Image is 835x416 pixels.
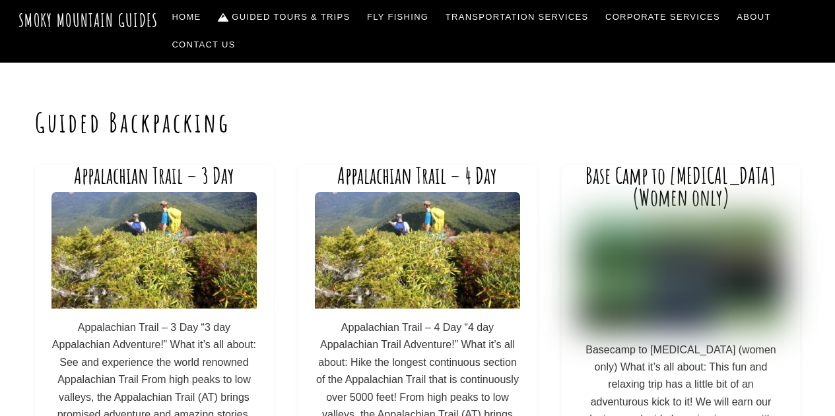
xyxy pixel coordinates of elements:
[167,31,241,59] a: Contact Us
[213,3,355,31] a: Guided Tours & Trips
[600,3,725,31] a: Corporate Services
[18,9,158,31] a: Smoky Mountain Guides
[167,3,207,31] a: Home
[585,162,776,212] a: Base Camp to [MEDICAL_DATA] (Women only)
[732,3,776,31] a: About
[35,107,801,138] h1: Guided Backpacking
[74,162,234,189] a: Appalachian Trail – 3 Day
[578,214,784,330] img: smokymountainguides.com-backpacking_participants
[362,3,434,31] a: Fly Fishing
[315,192,520,309] img: 1448638418078-min
[337,162,497,189] a: Appalachian Trail – 4 Day
[51,192,257,309] img: 1448638418078-min
[440,3,593,31] a: Transportation Services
